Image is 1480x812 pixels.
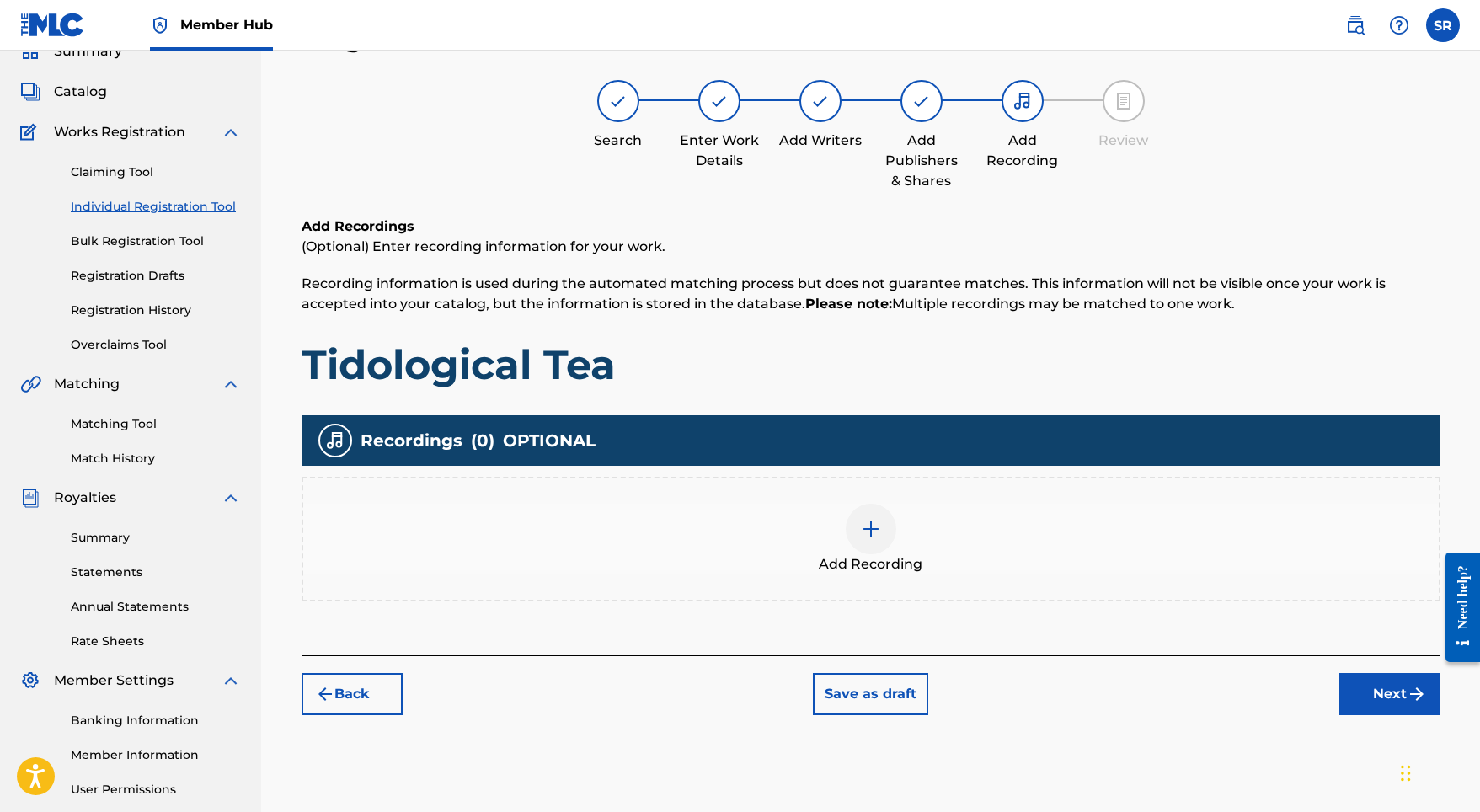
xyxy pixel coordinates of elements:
[315,684,335,704] img: 7ee5dd4eb1f8a8e3ef2f.svg
[221,122,241,142] img: expand
[576,131,660,151] div: Search
[150,15,170,35] img: Top Rightsholder
[71,450,241,467] a: Match History
[71,302,241,319] a: Registration History
[20,374,41,394] img: Matching
[20,41,122,61] a: SummarySummary
[1114,91,1134,111] img: step indicator icon for Review
[980,131,1065,171] div: Add Recording
[71,529,241,547] a: Summary
[302,238,665,254] span: (Optional) Enter recording information for your work.
[709,91,729,111] img: step indicator icon for Enter Work Details
[861,519,881,539] img: add
[302,275,1386,312] span: Recording information is used during the automated matching process but does not guarantee matche...
[71,232,241,250] a: Bulk Registration Tool
[1338,8,1372,42] a: Public Search
[302,339,1440,390] h1: Tidological Tea
[71,198,241,216] a: Individual Registration Tool
[54,82,107,102] span: Catalog
[221,488,241,508] img: expand
[20,82,107,102] a: CatalogCatalog
[805,296,892,312] strong: Please note:
[302,673,403,715] button: Back
[1339,673,1440,715] button: Next
[1382,8,1416,42] div: Help
[1389,15,1409,35] img: help
[20,122,42,142] img: Works Registration
[1012,91,1033,111] img: step indicator icon for Add Recording
[71,564,241,581] a: Statements
[471,428,494,453] span: ( 0 )
[503,428,596,453] span: OPTIONAL
[71,781,241,799] a: User Permissions
[71,746,241,764] a: Member Information
[20,670,40,691] img: Member Settings
[1082,131,1166,151] div: Review
[1396,731,1480,812] iframe: Chat Widget
[71,712,241,729] a: Banking Information
[911,91,932,111] img: step indicator icon for Add Publishers & Shares
[71,267,241,285] a: Registration Drafts
[20,13,85,37] img: MLC Logo
[20,488,40,508] img: Royalties
[180,15,273,35] span: Member Hub
[71,415,241,433] a: Matching Tool
[325,430,345,451] img: recording
[20,82,40,102] img: Catalog
[221,374,241,394] img: expand
[20,41,40,61] img: Summary
[54,122,185,142] span: Works Registration
[71,598,241,616] a: Annual Statements
[1345,15,1365,35] img: search
[1433,538,1480,677] iframe: Resource Center
[677,131,761,171] div: Enter Work Details
[54,41,122,61] span: Summary
[778,131,863,151] div: Add Writers
[54,670,174,691] span: Member Settings
[813,673,928,715] button: Save as draft
[54,488,116,508] span: Royalties
[1407,684,1427,704] img: f7272a7cc735f4ea7f67.svg
[361,428,462,453] span: Recordings
[221,670,241,691] img: expand
[302,216,1440,237] h6: Add Recordings
[1401,748,1411,799] div: Drag
[54,374,120,394] span: Matching
[1426,8,1460,42] div: User Menu
[71,633,241,650] a: Rate Sheets
[810,91,831,111] img: step indicator icon for Add Writers
[71,336,241,354] a: Overclaims Tool
[879,131,964,191] div: Add Publishers & Shares
[608,91,628,111] img: step indicator icon for Search
[71,163,241,181] a: Claiming Tool
[819,554,922,574] span: Add Recording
